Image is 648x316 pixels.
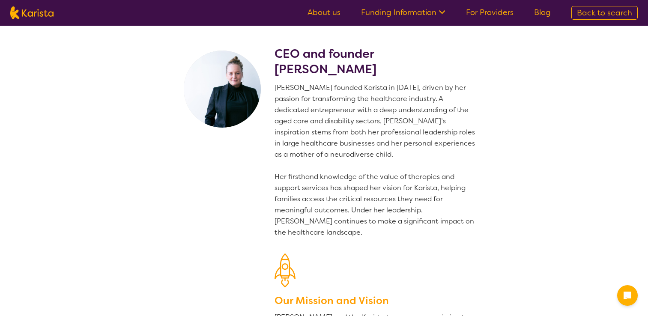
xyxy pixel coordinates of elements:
h2: CEO and founder [PERSON_NAME] [275,46,478,77]
a: Blog [534,7,551,18]
img: Karista logo [10,6,54,19]
p: [PERSON_NAME] founded Karista in [DATE], driven by her passion for transforming the healthcare in... [275,82,478,238]
h3: Our Mission and Vision [275,293,478,308]
a: Funding Information [361,7,445,18]
a: About us [308,7,340,18]
a: For Providers [466,7,514,18]
img: Our Mission [275,253,296,287]
a: Back to search [571,6,638,20]
span: Back to search [577,8,632,18]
